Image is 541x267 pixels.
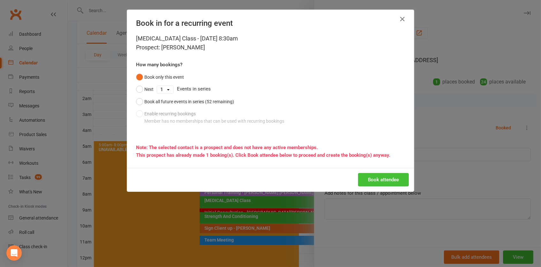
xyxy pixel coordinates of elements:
[136,83,154,95] button: Next
[136,151,405,159] div: This prospect has already made 1 booking(s). Click Book attendee below to proceed and create the ...
[136,61,182,69] label: How many bookings?
[397,14,408,24] button: Close
[136,34,405,52] div: [MEDICAL_DATA] Class - [DATE] 8:30am Prospect: [PERSON_NAME]
[136,96,234,108] button: Book all future events in series (52 remaining)
[358,173,409,186] button: Book attendee
[136,71,184,83] button: Book only this event
[6,245,22,261] div: Open Intercom Messenger
[136,83,405,95] div: Events in series
[136,144,405,151] div: Note: The selected contact is a prospect and does not have any active memberships.
[136,19,405,28] h4: Book in for a recurring event
[144,98,234,105] div: Book all future events in series (52 remaining)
